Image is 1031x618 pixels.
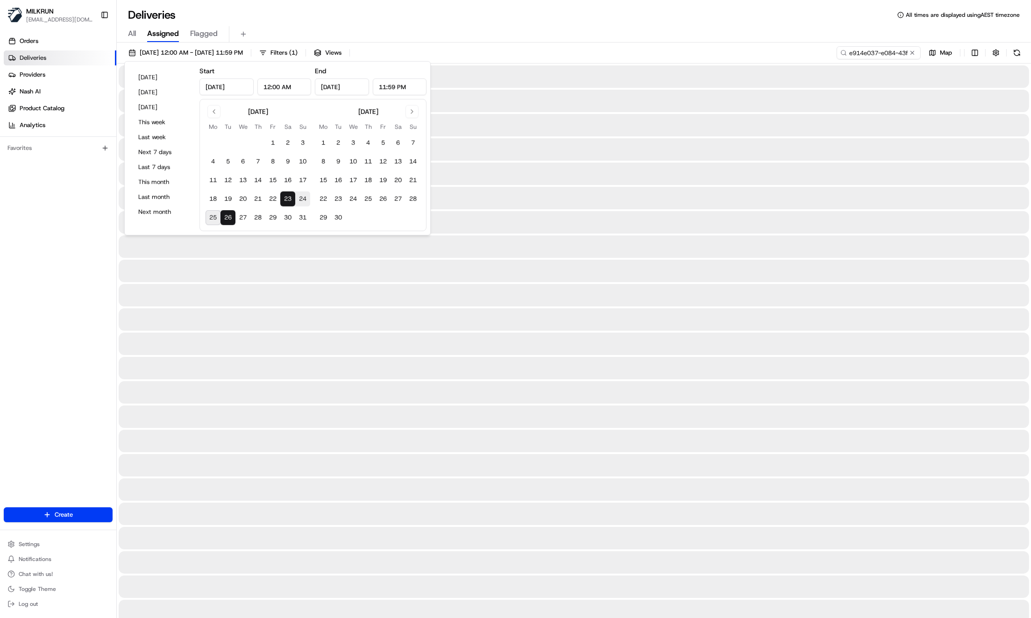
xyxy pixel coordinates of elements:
[280,210,295,225] button: 30
[265,122,280,132] th: Friday
[280,173,295,188] button: 16
[20,121,45,129] span: Analytics
[376,135,391,150] button: 5
[316,154,331,169] button: 8
[32,89,153,99] div: Start new chat
[940,49,952,57] span: Map
[257,78,312,95] input: Time
[376,192,391,206] button: 26
[55,511,73,519] span: Create
[280,135,295,150] button: 2
[4,597,113,611] button: Log out
[20,54,46,62] span: Deliveries
[93,158,113,165] span: Pylon
[391,122,405,132] th: Saturday
[4,118,116,133] a: Analytics
[376,122,391,132] th: Friday
[316,122,331,132] th: Monday
[7,7,22,22] img: MILKRUN
[405,154,420,169] button: 14
[206,173,220,188] button: 11
[235,154,250,169] button: 6
[295,122,310,132] th: Sunday
[924,46,956,59] button: Map
[373,78,427,95] input: Time
[376,173,391,188] button: 19
[405,122,420,132] th: Sunday
[325,49,341,57] span: Views
[265,192,280,206] button: 22
[134,206,190,219] button: Next month
[361,192,376,206] button: 25
[20,71,45,79] span: Providers
[134,116,190,129] button: This week
[235,192,250,206] button: 20
[190,28,218,39] span: Flagged
[6,132,75,149] a: 📗Knowledge Base
[220,192,235,206] button: 19
[295,154,310,169] button: 10
[199,78,254,95] input: Date
[346,122,361,132] th: Wednesday
[248,107,268,116] div: [DATE]
[316,192,331,206] button: 22
[206,210,220,225] button: 25
[405,173,420,188] button: 21
[20,87,41,96] span: Nash AI
[4,141,113,156] div: Favorites
[391,135,405,150] button: 6
[331,122,346,132] th: Tuesday
[280,192,295,206] button: 23
[331,173,346,188] button: 16
[315,67,326,75] label: End
[405,135,420,150] button: 7
[134,101,190,114] button: [DATE]
[295,173,310,188] button: 17
[4,4,97,26] button: MILKRUNMILKRUN[EMAIL_ADDRESS][DOMAIN_NAME]
[220,210,235,225] button: 26
[235,122,250,132] th: Wednesday
[24,60,154,70] input: Clear
[331,154,346,169] button: 9
[391,154,405,169] button: 13
[19,135,71,145] span: Knowledge Base
[26,16,93,23] button: [EMAIL_ADDRESS][DOMAIN_NAME]
[88,135,150,145] span: API Documentation
[134,161,190,174] button: Last 7 days
[134,71,190,84] button: [DATE]
[134,131,190,144] button: Last week
[206,122,220,132] th: Monday
[128,28,136,39] span: All
[9,37,170,52] p: Welcome 👋
[147,28,179,39] span: Assigned
[32,99,118,106] div: We're available if you need us!
[250,173,265,188] button: 14
[361,135,376,150] button: 4
[295,192,310,206] button: 24
[405,192,420,206] button: 28
[376,154,391,169] button: 12
[265,210,280,225] button: 29
[128,7,176,22] h1: Deliveries
[280,154,295,169] button: 9
[140,49,243,57] span: [DATE] 12:00 AM - [DATE] 11:59 PM
[134,146,190,159] button: Next 7 days
[270,49,298,57] span: Filters
[26,7,54,16] button: MILKRUN
[331,135,346,150] button: 2
[250,210,265,225] button: 28
[19,570,53,578] span: Chat with us!
[316,173,331,188] button: 15
[124,46,247,59] button: [DATE] 12:00 AM - [DATE] 11:59 PM
[265,135,280,150] button: 1
[206,192,220,206] button: 18
[265,154,280,169] button: 8
[265,173,280,188] button: 15
[316,135,331,150] button: 1
[346,192,361,206] button: 24
[4,538,113,551] button: Settings
[9,136,17,144] div: 📗
[134,191,190,204] button: Last month
[4,553,113,566] button: Notifications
